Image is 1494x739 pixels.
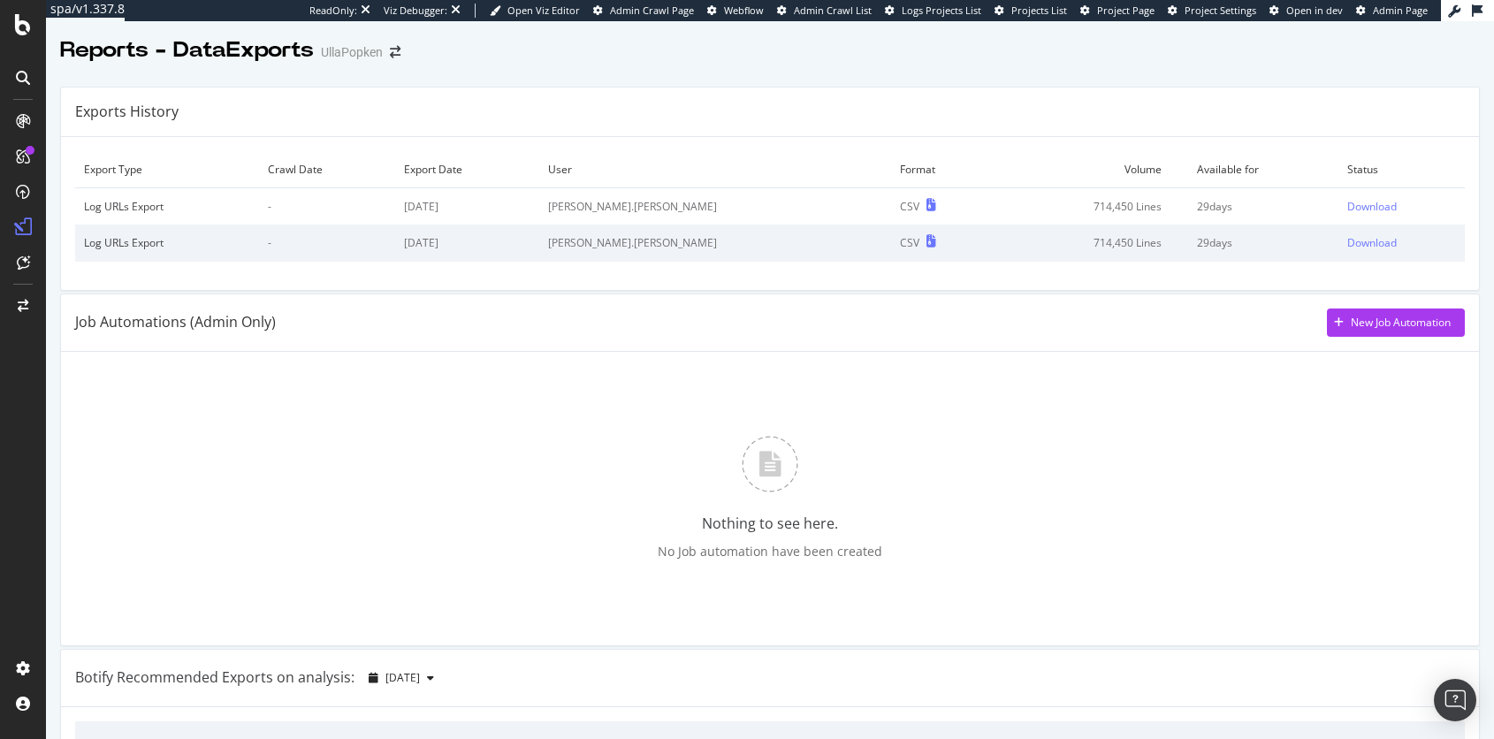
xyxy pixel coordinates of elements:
div: ReadOnly: [309,4,357,18]
td: Export Type [75,151,259,188]
span: Open Viz Editor [507,4,580,17]
a: Webflow [707,4,764,18]
span: Logs Projects List [902,4,981,17]
span: Project Settings [1185,4,1256,17]
span: Admin Crawl Page [610,4,694,17]
a: Projects List [995,4,1067,18]
td: [PERSON_NAME].[PERSON_NAME] [539,225,891,261]
td: Volume [993,151,1188,188]
a: Logs Projects List [885,4,981,18]
a: Download [1347,199,1456,214]
div: CSV [900,199,919,214]
button: [DATE] [362,664,441,692]
td: [PERSON_NAME].[PERSON_NAME] [539,188,891,225]
td: Available for [1188,151,1338,188]
a: Project Page [1080,4,1155,18]
div: No Job automation have been created [658,543,882,560]
span: Open in dev [1286,4,1343,17]
div: arrow-right-arrow-left [390,46,400,58]
div: Botify Recommended Exports on analysis: [75,667,354,688]
span: Project Page [1097,4,1155,17]
a: Download [1347,235,1456,250]
a: Admin Page [1356,4,1428,18]
span: Admin Page [1373,4,1428,17]
td: [DATE] [395,225,538,261]
td: 29 days [1188,188,1338,225]
span: 2025 Aug. 31st [385,670,420,685]
td: Status [1338,151,1465,188]
td: Crawl Date [259,151,396,188]
button: New Job Automation [1327,309,1465,337]
td: 714,450 Lines [993,225,1188,261]
td: [DATE] [395,188,538,225]
span: Webflow [724,4,764,17]
img: J3t+pQLvoHxnFBO3SZG38AAAAASUVORK5CYII= [742,436,798,492]
a: Admin Crawl Page [593,4,694,18]
div: CSV [900,235,919,250]
div: Exports History [75,102,179,122]
td: User [539,151,891,188]
div: New Job Automation [1351,315,1451,330]
a: Admin Crawl List [777,4,872,18]
a: Open Viz Editor [490,4,580,18]
td: Format [891,151,993,188]
div: Reports - DataExports [60,35,314,65]
td: 714,450 Lines [993,188,1188,225]
a: Open in dev [1269,4,1343,18]
td: 29 days [1188,225,1338,261]
span: Admin Crawl List [794,4,872,17]
td: - [259,225,396,261]
td: Export Date [395,151,538,188]
div: Viz Debugger: [384,4,447,18]
div: Log URLs Export [84,199,250,214]
div: Download [1347,235,1397,250]
a: Project Settings [1168,4,1256,18]
div: Nothing to see here. [702,514,838,534]
div: Download [1347,199,1397,214]
div: Job Automations (Admin Only) [75,312,276,332]
td: - [259,188,396,225]
div: Open Intercom Messenger [1434,679,1476,721]
span: Projects List [1011,4,1067,17]
div: UllaPopken [321,43,383,61]
div: Log URLs Export [84,235,250,250]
